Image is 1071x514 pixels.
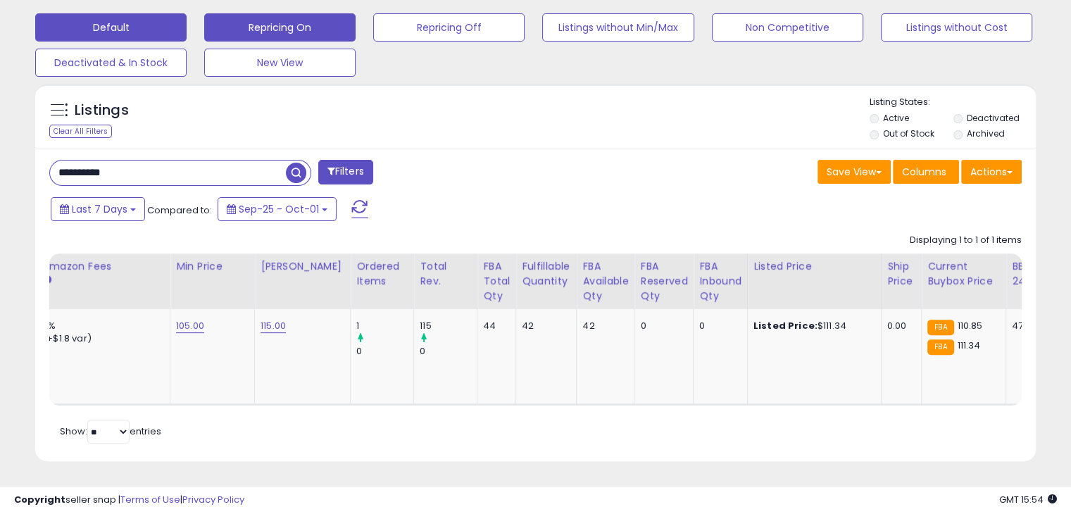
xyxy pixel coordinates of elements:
button: Default [35,13,187,42]
div: 0 [420,345,477,358]
button: New View [204,49,356,77]
button: Listings without Min/Max [542,13,694,42]
label: Deactivated [966,112,1019,124]
span: Last 7 Days [72,202,127,216]
button: Save View [818,160,891,184]
div: $111.34 [753,320,870,332]
b: Listed Price: [753,319,818,332]
button: Filters [318,160,373,184]
div: 47% [1012,320,1058,332]
button: Repricing Off [373,13,525,42]
button: Actions [961,160,1022,184]
div: Clear All Filters [49,125,112,138]
div: 0.00 [887,320,910,332]
small: FBA [927,320,953,335]
span: 110.85 [958,319,983,332]
div: Fulfillable Quantity [522,259,570,289]
a: 105.00 [176,319,204,333]
h5: Listings [75,101,129,120]
div: Displaying 1 to 1 of 1 items [910,234,1022,247]
label: Archived [966,127,1004,139]
div: 44 [483,320,505,332]
small: FBA [927,339,953,355]
strong: Copyright [14,493,65,506]
div: FBA Available Qty [582,259,628,303]
div: 1 [356,320,413,332]
button: Repricing On [204,13,356,42]
label: Out of Stock [883,127,934,139]
label: Active [883,112,909,124]
a: 115.00 [261,319,286,333]
button: Listings without Cost [881,13,1032,42]
div: [PERSON_NAME] [261,259,344,274]
button: Columns [893,160,959,184]
div: Ship Price [887,259,915,289]
a: Terms of Use [120,493,180,506]
span: Compared to: [147,203,212,217]
div: seller snap | | [14,494,244,507]
div: Min Price [176,259,249,274]
div: 42 [582,320,623,332]
div: 0 [356,345,413,358]
span: Sep-25 - Oct-01 [239,202,319,216]
div: FBA Reserved Qty [640,259,687,303]
span: Columns [902,165,946,179]
div: 115 [420,320,477,332]
div: FBA Total Qty [483,259,510,303]
small: Amazon Fees. [42,274,51,287]
div: 0 [640,320,682,332]
span: 111.34 [958,339,981,352]
div: Total Rev. [420,259,471,289]
div: Ordered Items [356,259,408,289]
div: 42 [522,320,565,332]
p: Listing States: [870,96,1036,109]
div: Listed Price [753,259,875,274]
button: Last 7 Days [51,197,145,221]
div: 0 [699,320,737,332]
div: (+$1.8 var) [42,332,159,345]
button: Deactivated & In Stock [35,49,187,77]
div: Current Buybox Price [927,259,1000,289]
div: Amazon Fees [42,259,164,274]
button: Non Competitive [712,13,863,42]
button: Sep-25 - Oct-01 [218,197,337,221]
span: 2025-10-9 15:54 GMT [999,493,1057,506]
span: Show: entries [60,425,161,438]
div: FBA inbound Qty [699,259,741,303]
a: Privacy Policy [182,493,244,506]
div: BB Share 24h. [1012,259,1063,289]
div: 8% [42,320,159,332]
